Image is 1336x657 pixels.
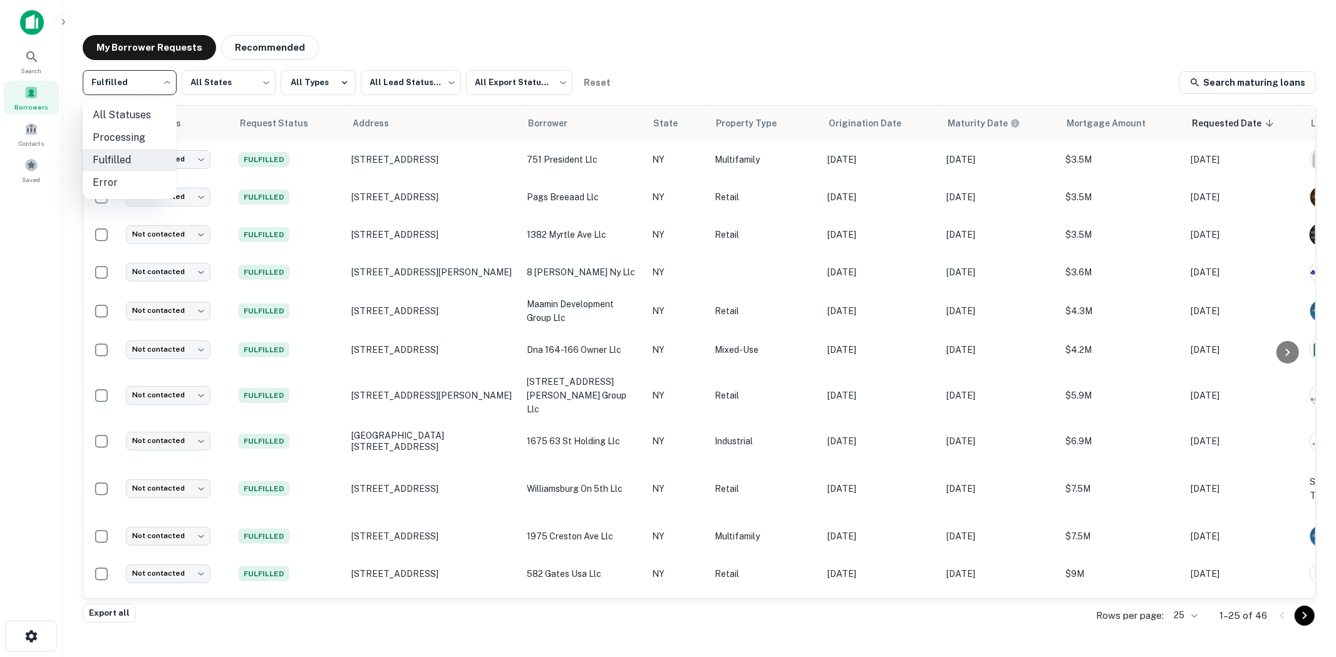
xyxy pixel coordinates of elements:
[83,171,177,194] li: Error
[83,149,177,171] li: Fulfilled
[1273,517,1336,577] iframe: Chat Widget
[83,126,177,149] li: Processing
[83,104,177,126] li: All Statuses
